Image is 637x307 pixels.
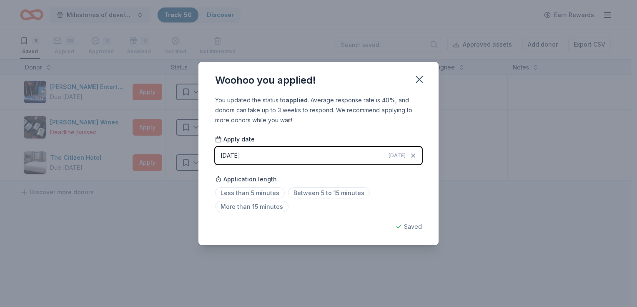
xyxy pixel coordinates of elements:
div: Woohoo you applied! [215,74,316,87]
span: More than 15 minutes [215,201,288,212]
button: [DATE][DATE] [215,147,422,164]
span: [DATE] [389,152,406,159]
span: Apply date [215,135,255,144]
span: Application length [215,174,277,184]
div: [DATE] [221,151,240,161]
span: Between 5 to 15 minutes [288,187,370,198]
b: applied [286,97,308,104]
span: Less than 5 minutes [215,187,285,198]
div: You updated the status to . Average response rate is 40%, and donors can take up to 3 weeks to re... [215,95,422,125]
